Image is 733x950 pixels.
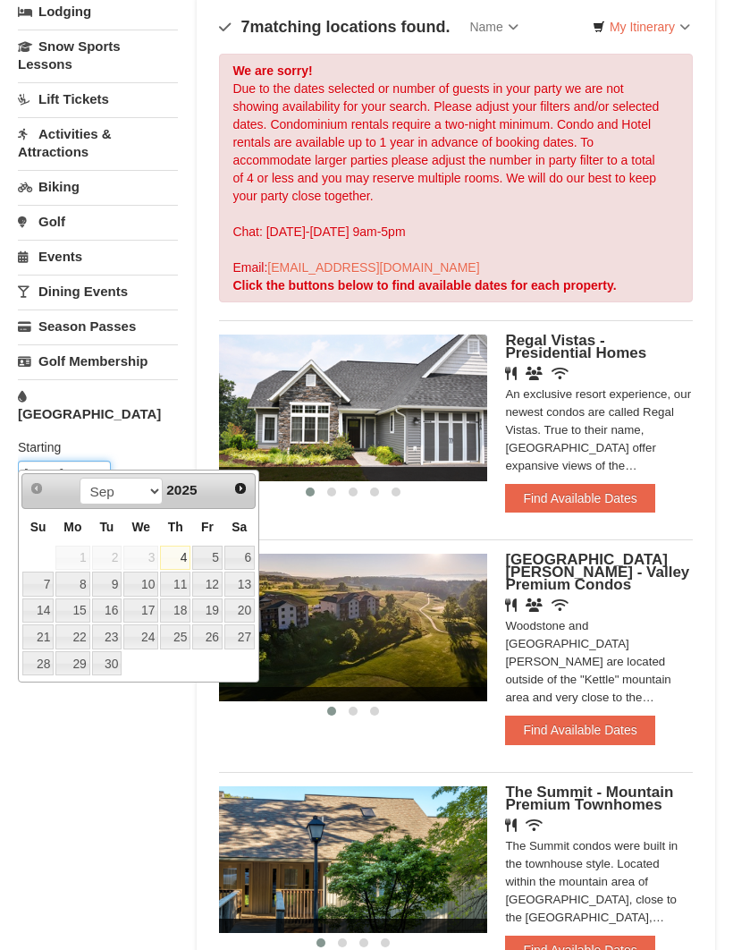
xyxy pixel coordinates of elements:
[526,367,543,380] i: Banquet Facilities
[92,624,122,649] a: 23
[505,837,693,927] div: The Summit condos were built in the townhouse style. Located within the mountain area of [GEOGRAP...
[22,572,54,597] a: 7
[160,572,190,597] a: 11
[581,13,702,40] a: My Itinerary
[224,546,255,571] a: 6
[526,819,543,832] i: Wireless Internet (free)
[505,617,693,707] div: Woodstone and [GEOGRAPHIC_DATA][PERSON_NAME] are located outside of the "Kettle" mountain area an...
[55,546,89,571] span: 1
[552,598,569,612] i: Wireless Internet (free)
[505,484,654,513] button: Find Available Dates
[24,476,49,501] a: Prev
[505,386,693,475] div: An exclusive resort experience, our newest condos are called Regal Vistas. True to their name, [G...
[232,278,616,293] strong: Click the buttons below to find available dates for each property.
[224,598,255,623] a: 20
[18,117,178,168] a: Activities & Attractions
[55,598,89,623] a: 15
[55,624,89,649] a: 22
[18,275,178,308] a: Dining Events
[232,64,312,78] strong: We are sorry!
[505,716,654,744] button: Find Available Dates
[267,260,479,275] a: [EMAIL_ADDRESS][DOMAIN_NAME]
[160,624,190,649] a: 25
[192,598,223,623] a: 19
[219,18,450,36] h4: matching locations found.
[505,551,689,593] span: [GEOGRAPHIC_DATA][PERSON_NAME] - Valley Premium Condos
[92,546,122,571] span: 2
[219,54,693,302] div: Due to the dates selected or number of guests in your party we are not showing availability for y...
[92,598,122,623] a: 16
[505,367,517,380] i: Restaurant
[505,598,517,612] i: Restaurant
[29,481,44,496] span: Prev
[240,18,249,36] span: 7
[18,240,178,273] a: Events
[552,367,569,380] i: Wireless Internet (free)
[18,205,178,238] a: Golf
[192,572,223,597] a: 12
[18,82,178,115] a: Lift Tickets
[505,819,517,832] i: Restaurant
[63,520,81,534] span: Monday
[55,651,89,676] a: 29
[224,624,255,649] a: 27
[201,520,214,534] span: Friday
[92,651,122,676] a: 30
[18,344,178,377] a: Golf Membership
[123,624,158,649] a: 24
[160,598,190,623] a: 18
[131,520,150,534] span: Wednesday
[224,572,255,597] a: 13
[192,546,223,571] a: 5
[526,598,543,612] i: Banquet Facilities
[123,598,158,623] a: 17
[192,624,223,649] a: 26
[456,9,531,45] a: Name
[22,598,54,623] a: 14
[505,784,673,813] span: The Summit - Mountain Premium Townhomes
[18,310,178,343] a: Season Passes
[168,520,183,534] span: Thursday
[123,546,158,571] span: 3
[18,379,178,430] a: [GEOGRAPHIC_DATA]
[160,546,190,571] a: 4
[18,438,164,456] label: Starting
[22,624,54,649] a: 21
[92,572,122,597] a: 9
[18,30,178,81] a: Snow Sports Lessons
[30,520,46,534] span: Sunday
[55,572,89,597] a: 8
[123,572,158,597] a: 10
[505,332,646,361] span: Regal Vistas - Presidential Homes
[22,651,54,676] a: 28
[228,476,253,501] a: Next
[166,482,197,497] span: 2025
[18,170,178,203] a: Biking
[233,481,248,496] span: Next
[99,520,114,534] span: Tuesday
[232,520,247,534] span: Saturday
